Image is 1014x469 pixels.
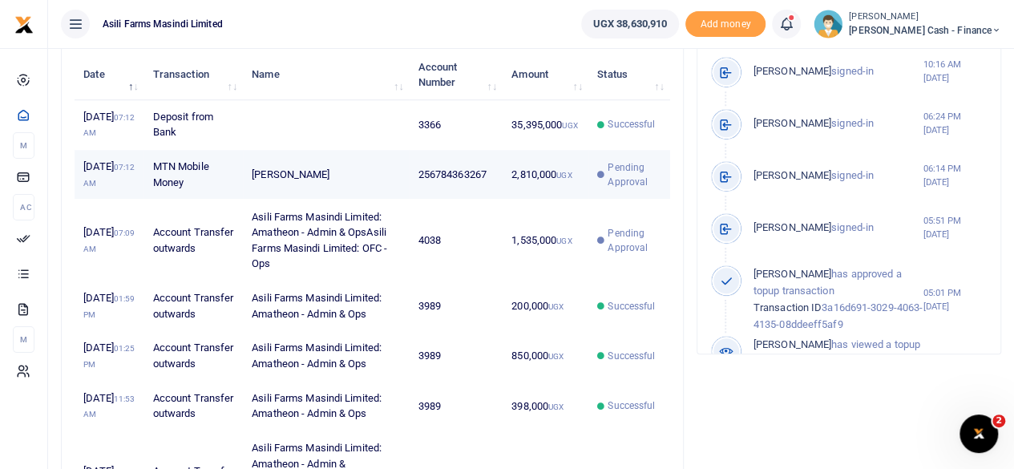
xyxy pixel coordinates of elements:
td: Asili Farms Masindi Limited: Amatheon - Admin & Ops [243,281,409,331]
small: 07:09 AM [83,228,135,253]
iframe: Intercom live chat [959,414,998,453]
small: 06:24 PM [DATE] [923,110,988,137]
td: 2,810,000 [503,150,588,200]
span: Asili Farms Masindi Limited [96,17,229,31]
span: Successful [608,299,655,313]
th: Account Number: activate to sort column ascending [409,50,503,99]
a: profile-user [PERSON_NAME] [PERSON_NAME] Cash - Finance [814,10,1001,38]
td: Account Transfer outwards [143,331,242,381]
td: 35,395,000 [503,100,588,150]
span: [PERSON_NAME] Cash - Finance [849,23,1001,38]
span: Pending Approval [608,226,661,255]
td: 850,000 [503,331,588,381]
td: 1,535,000 [503,200,588,281]
td: [PERSON_NAME] [243,150,409,200]
span: 2 [992,414,1005,427]
a: Add money [685,17,766,29]
small: 05:51 PM [DATE] [923,214,988,241]
td: [DATE] [75,100,143,150]
span: Transaction ID [753,301,822,313]
td: Deposit from Bank [143,100,242,150]
span: Successful [608,349,655,363]
small: 05:01 PM [DATE] [923,286,988,313]
td: 398,000 [503,382,588,431]
small: UGX [548,402,564,411]
p: signed-in [753,115,923,132]
p: has approved a topup transaction 3a16d691-3029-4063-4135-08ddeeff5af9 [753,266,923,333]
small: UGX [548,302,564,311]
small: UGX [548,352,564,361]
span: UGX 38,630,910 [593,16,667,32]
p: signed-in [753,220,923,237]
td: Asili Farms Masindi Limited: Amatheon - Admin & Ops [243,382,409,431]
span: [PERSON_NAME] [753,221,831,233]
td: 200,000 [503,281,588,331]
span: [PERSON_NAME] [753,65,831,77]
td: [DATE] [75,382,143,431]
span: Pending Approval [608,160,661,189]
li: Ac [13,194,34,220]
td: Asili Farms Masindi Limited: Amatheon - Admin & Ops [243,331,409,381]
small: 01:59 PM [83,294,135,319]
span: Add money [685,11,766,38]
img: profile-user [814,10,842,38]
small: 07:12 AM [83,163,135,188]
a: logo-small logo-large logo-large [14,18,34,30]
span: [PERSON_NAME] [753,268,831,280]
td: Account Transfer outwards [143,200,242,281]
th: Transaction: activate to sort column ascending [143,50,242,99]
li: Wallet ballance [575,10,685,38]
a: UGX 38,630,910 [581,10,679,38]
small: UGX [562,121,577,130]
th: Amount: activate to sort column ascending [503,50,588,99]
li: M [13,326,34,353]
td: 3989 [409,281,503,331]
th: Name: activate to sort column ascending [243,50,409,99]
small: UGX [556,171,572,180]
td: 3366 [409,100,503,150]
th: Status: activate to sort column ascending [588,50,670,99]
span: Successful [608,117,655,131]
td: 3989 [409,382,503,431]
td: Asili Farms Masindi Limited: Amatheon - Admin & OpsAsili Farms Masindi Limited: OFC - Ops [243,200,409,281]
small: [PERSON_NAME] [849,10,1001,24]
td: [DATE] [75,200,143,281]
td: 3989 [409,331,503,381]
span: [PERSON_NAME] [753,117,831,129]
span: [PERSON_NAME] [753,338,831,350]
p: has viewed a topup transaction 3a16d691-3029-4063-4135-08ddeeff5af9 [753,337,923,403]
td: [DATE] [75,150,143,200]
span: [PERSON_NAME] [753,169,831,181]
p: signed-in [753,63,923,80]
small: 06:14 PM [DATE] [923,162,988,189]
p: signed-in [753,168,923,184]
li: M [13,132,34,159]
td: [DATE] [75,331,143,381]
td: MTN Mobile Money [143,150,242,200]
small: 10:16 AM [DATE] [923,58,988,85]
td: 256784363267 [409,150,503,200]
small: UGX [556,237,572,245]
td: 4038 [409,200,503,281]
span: Successful [608,398,655,413]
td: Account Transfer outwards [143,281,242,331]
th: Date: activate to sort column descending [75,50,143,99]
img: logo-small [14,15,34,34]
td: [DATE] [75,281,143,331]
td: Account Transfer outwards [143,382,242,431]
small: 01:25 PM [83,344,135,369]
li: Toup your wallet [685,11,766,38]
